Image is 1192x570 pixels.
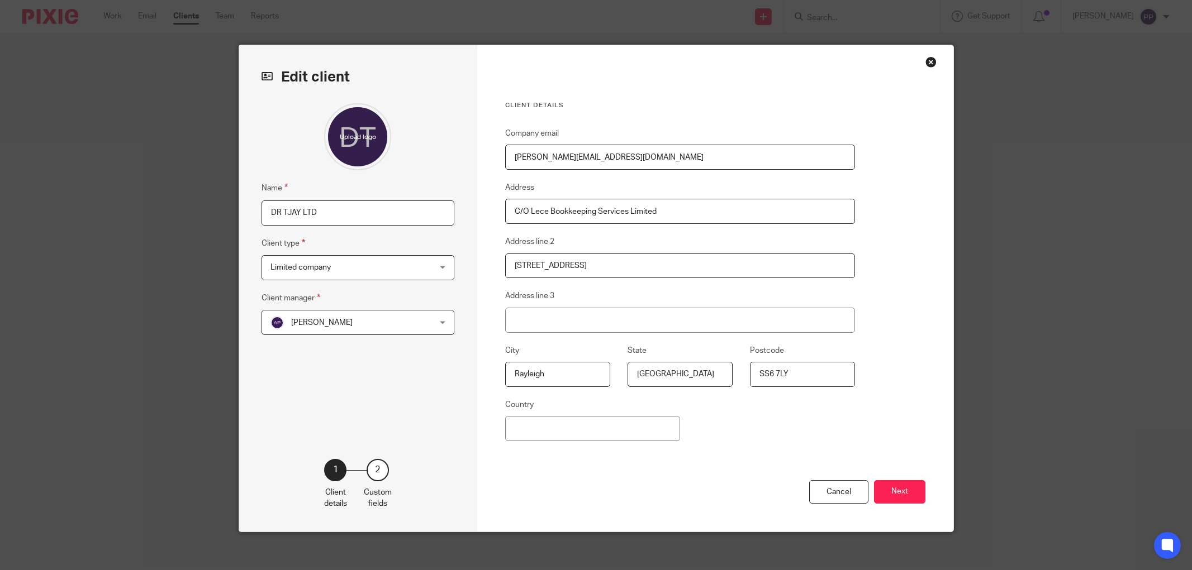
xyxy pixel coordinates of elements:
[262,181,288,194] label: Name
[262,237,305,250] label: Client type
[925,56,937,68] div: Close this dialog window
[750,345,784,356] label: Postcode
[505,399,534,410] label: Country
[262,291,320,304] label: Client manager
[324,459,346,481] div: 1
[809,480,868,504] div: Cancel
[628,345,647,356] label: State
[874,480,925,504] button: Next
[505,236,554,247] label: Address line 2
[270,316,284,329] img: svg%3E
[324,487,347,510] p: Client details
[505,182,534,193] label: Address
[505,290,554,301] label: Address line 3
[291,319,353,327] span: [PERSON_NAME]
[262,68,454,87] h2: Edit client
[364,487,392,510] p: Custom fields
[505,345,519,356] label: City
[505,101,856,110] h3: Client details
[270,264,331,271] span: Limited company
[505,128,559,139] label: Company email
[367,459,389,481] div: 2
